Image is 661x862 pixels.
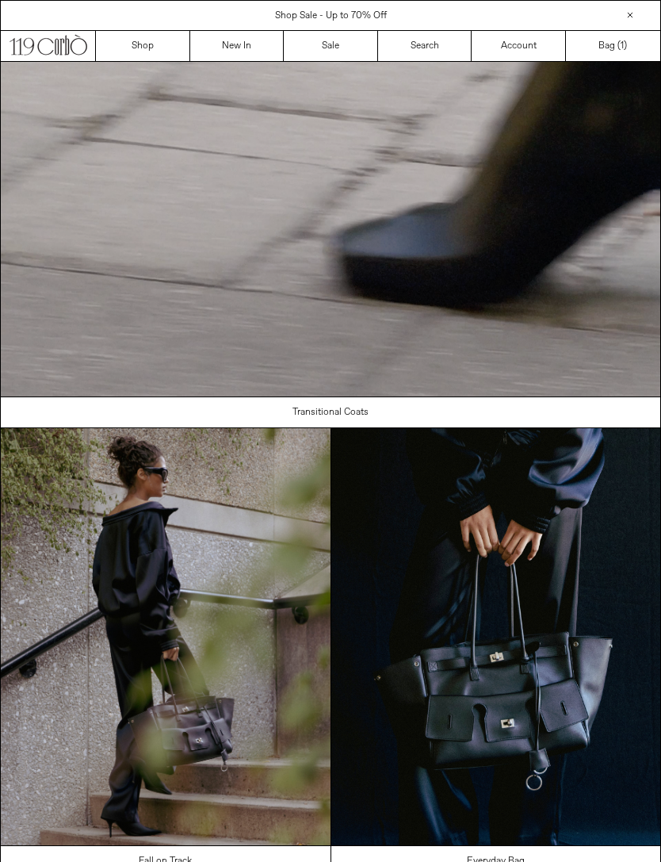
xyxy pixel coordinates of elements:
[1,388,660,400] a: Your browser does not support the video tag.
[1,397,661,427] a: Transitional Coats
[190,31,285,61] a: New In
[621,40,624,52] span: 1
[566,31,660,61] a: Bag ()
[621,39,627,53] span: )
[472,31,566,61] a: Account
[284,31,378,61] a: Sale
[1,62,660,397] video: Your browser does not support the video tag.
[275,10,387,22] a: Shop Sale - Up to 70% Off
[96,31,190,61] a: Shop
[378,31,472,61] a: Search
